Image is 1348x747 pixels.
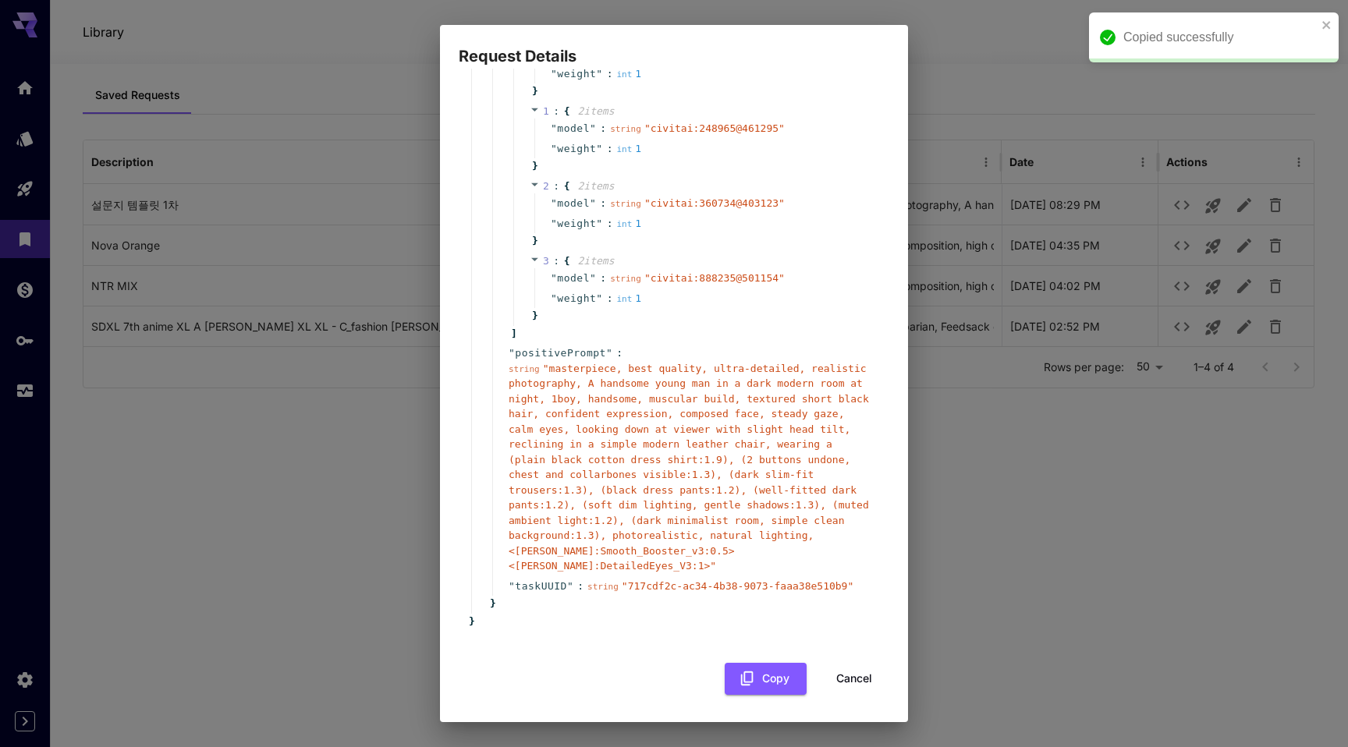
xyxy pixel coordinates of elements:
[725,663,807,695] button: Copy
[530,308,538,324] span: }
[553,179,559,194] span: :
[577,579,584,594] span: :
[567,580,573,592] span: "
[543,105,549,117] span: 1
[596,143,602,154] span: "
[551,218,557,229] span: "
[543,180,549,192] span: 2
[607,141,613,157] span: :
[606,347,612,359] span: "
[551,122,557,134] span: "
[644,197,785,209] span: " civitai:360734@403123 "
[596,218,602,229] span: "
[644,122,785,134] span: " civitai:248965@461295 "
[530,158,538,174] span: }
[509,363,869,572] span: " masterpiece, best quality, ultra-detailed, realistic photography, A handsome young man in a dar...
[564,104,570,119] span: {
[551,143,557,154] span: "
[644,272,785,284] span: " civitai:888235@501154 "
[600,121,606,136] span: :
[616,66,641,82] div: 1
[557,291,596,306] span: weight
[551,272,557,284] span: "
[596,292,602,304] span: "
[557,141,596,157] span: weight
[607,216,613,232] span: :
[577,180,614,192] span: 2 item s
[590,122,596,134] span: "
[440,25,908,69] h2: Request Details
[530,233,538,249] span: }
[564,253,570,269] span: {
[543,255,549,267] span: 3
[616,144,632,154] span: int
[564,179,570,194] span: {
[509,580,515,592] span: "
[466,614,475,629] span: }
[515,345,606,361] span: positivePrompt
[1321,19,1332,31] button: close
[577,105,614,117] span: 2 item s
[590,197,596,209] span: "
[1270,672,1348,747] iframe: Chat Widget
[557,66,596,82] span: weight
[557,216,596,232] span: weight
[509,364,540,374] span: string
[616,294,632,304] span: int
[530,83,538,99] span: }
[587,582,619,592] span: string
[557,271,590,286] span: model
[1270,672,1348,747] div: 채팅 위젯
[600,196,606,211] span: :
[551,68,557,80] span: "
[819,663,889,695] button: Cancel
[607,66,613,82] span: :
[557,196,590,211] span: model
[553,104,559,119] span: :
[616,69,632,80] span: int
[616,216,641,232] div: 1
[1123,28,1317,47] div: Copied successfully
[509,326,517,342] span: ]
[616,141,641,157] div: 1
[488,596,496,611] span: }
[551,197,557,209] span: "
[577,255,614,267] span: 2 item s
[557,121,590,136] span: model
[596,68,602,80] span: "
[590,272,596,284] span: "
[616,291,641,306] div: 1
[610,274,641,284] span: string
[610,199,641,209] span: string
[622,580,853,592] span: " 717cdf2c-ac34-4b38-9073-faaa38e510b9 "
[515,579,567,594] span: taskUUID
[616,345,623,361] span: :
[616,219,632,229] span: int
[607,291,613,306] span: :
[509,347,515,359] span: "
[610,124,641,134] span: string
[551,292,557,304] span: "
[553,253,559,269] span: :
[600,271,606,286] span: :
